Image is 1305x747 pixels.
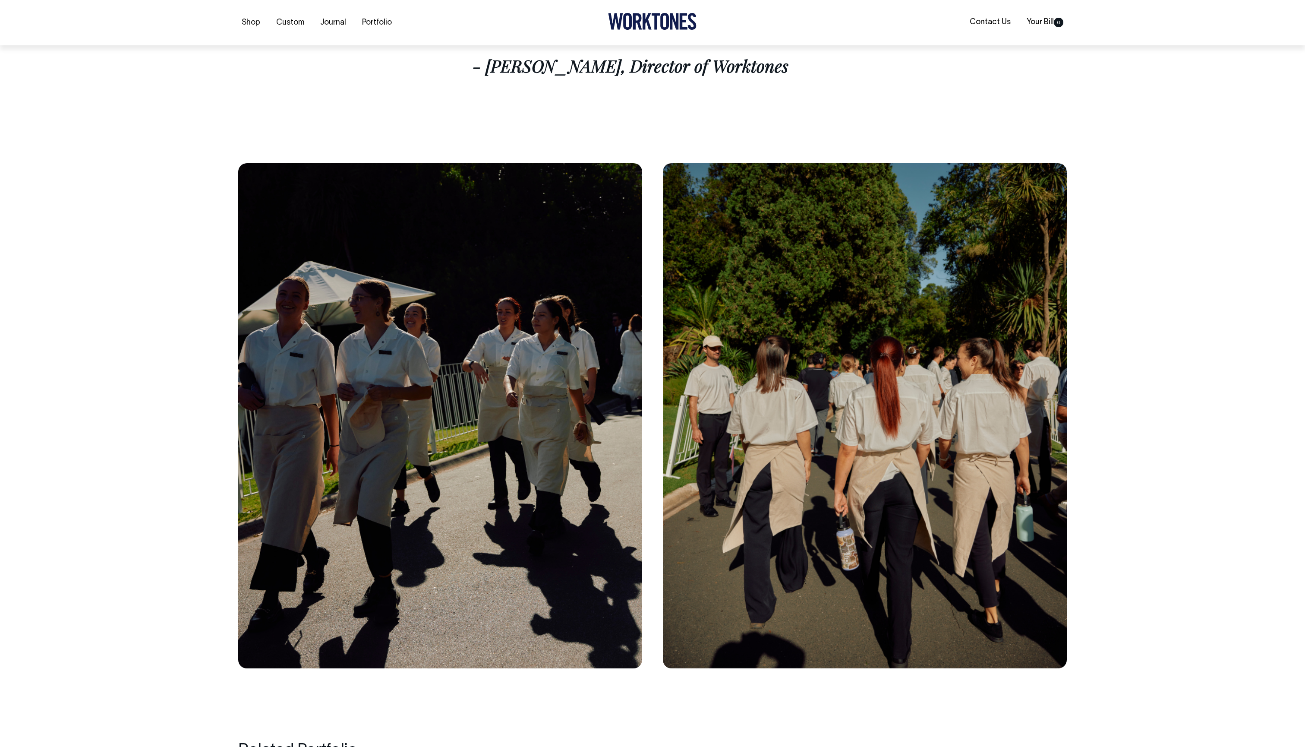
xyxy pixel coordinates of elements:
a: Your Bill0 [1023,15,1067,29]
img: journal image [238,163,642,668]
a: Shop [238,16,264,30]
a: Journal [317,16,350,30]
a: Contact Us [966,15,1014,29]
cite: - [PERSON_NAME], Director of Worktones [473,54,788,77]
img: journal image [663,163,1067,668]
a: Portfolio [359,16,395,30]
span: 0 [1054,18,1063,27]
a: Custom [273,16,308,30]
